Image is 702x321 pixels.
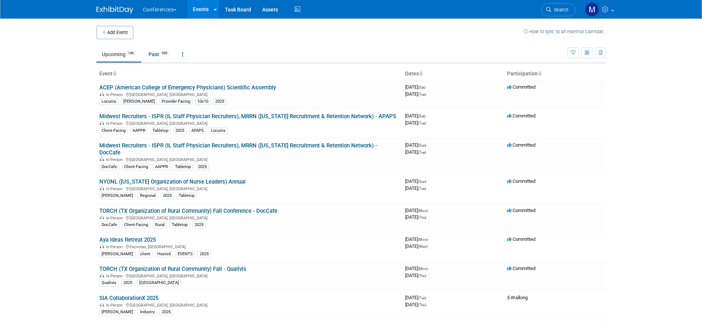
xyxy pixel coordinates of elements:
div: Client-Facing [122,222,150,228]
span: In-Person [106,92,125,97]
img: In-Person Event [100,274,104,277]
span: - [427,142,428,148]
span: [DATE] [405,208,430,213]
div: Locums [99,98,119,105]
a: Sort by Start Date [419,71,422,76]
a: Sort by Participation Type [538,71,541,76]
span: [DATE] [405,120,426,126]
img: In-Person Event [100,216,104,219]
span: [DATE] [405,243,428,249]
div: DocCafe [99,222,119,228]
div: [GEOGRAPHIC_DATA], [GEOGRAPHIC_DATA] [99,120,399,126]
th: Event [96,68,402,80]
span: (Wed) [418,245,428,249]
span: (Sat) [418,85,425,89]
a: Upcoming146 [96,47,141,61]
div: Tabletop [169,222,190,228]
a: Search [541,3,575,16]
div: [GEOGRAPHIC_DATA] [137,280,181,286]
span: (Sun) [418,143,426,147]
img: In-Person Event [100,157,104,161]
div: 2025 [192,222,206,228]
span: - [429,208,430,213]
div: Locums [209,127,228,134]
button: Add Event [96,26,133,39]
div: Tabletop [150,127,171,134]
div: Regional [138,192,158,199]
div: 2025 [161,192,174,199]
span: Search [551,7,568,13]
a: SIA CollaborationX 2025 [99,295,158,301]
div: [GEOGRAPHIC_DATA], [GEOGRAPHIC_DATA] [99,273,399,279]
span: (Mon) [418,238,428,242]
div: Hosted [155,251,173,257]
div: Qualivis [99,280,119,286]
div: Tabletop [177,192,197,199]
div: 10x10 [195,98,210,105]
span: In-Person [106,303,125,308]
div: Provider-Facing [160,98,192,105]
a: Midwest Recruiters - ISPR (IL Staff Physician Recruiters), MRRN ([US_STATE] Recruitment & Retenti... [99,142,377,156]
span: In-Person [106,216,125,221]
th: Dates [402,68,504,80]
div: Tabletop [173,164,193,170]
span: - [427,84,428,90]
div: 2025 [196,164,209,170]
span: - [427,178,428,184]
div: client [138,251,153,257]
div: APAPS [189,127,206,134]
a: How to sync to an external calendar... [524,29,606,34]
span: (Sun) [418,180,426,184]
a: ACEP (American College of Emergency Physicians) Scientific Assembly [99,84,276,91]
span: In-Person [106,187,125,191]
img: In-Person Event [100,245,104,248]
a: Midwest Recruiters - ISPR (IL Staff Physician Recruiters), MRRN ([US_STATE] Recruitment & Retenti... [99,113,396,120]
span: (Tue) [418,187,426,191]
span: Committed [507,208,535,213]
span: [DATE] [405,266,430,271]
span: (Thu) [418,215,426,219]
span: - [427,295,428,300]
div: DocCafe [99,164,119,170]
div: Client-Facing [122,164,150,170]
span: [DATE] [405,178,428,184]
span: [DATE] [405,113,428,119]
span: Committed [507,84,535,90]
div: AAPPR [130,127,148,134]
span: [DATE] [405,236,430,242]
span: In-Person [106,245,125,249]
span: In-Person [106,274,125,279]
span: [DATE] [405,295,428,300]
span: [DATE] [405,273,426,278]
div: [GEOGRAPHIC_DATA], [GEOGRAPHIC_DATA] [99,215,399,221]
div: [GEOGRAPHIC_DATA], [GEOGRAPHIC_DATA] [99,91,399,97]
span: In-Person [106,157,125,162]
span: [DATE] [405,214,426,220]
div: 2025 [173,127,186,134]
span: (Sat) [418,114,425,118]
div: 2025 [160,309,173,315]
div: EVENTS [175,251,195,257]
span: (Tue) [418,92,426,96]
span: (Tue) [418,150,426,154]
a: NYONL ([US_STATE] Organization of Nurse Leaders) Annual [99,178,246,185]
span: [DATE] [405,302,426,307]
a: TORCH (TX Organization of Rural Community) Fall - Qualivis [99,266,246,272]
th: Participation [504,68,606,80]
div: Client-Facing [99,127,128,134]
a: TORCH (TX Organization of Rural Community) Fall Conference - DocCafe [99,208,277,214]
span: (Mon) [418,267,428,271]
span: - [429,236,430,242]
div: [PERSON_NAME] [99,251,135,257]
span: [DATE] [405,91,426,97]
div: AAPPR [153,164,170,170]
span: (Tue) [418,296,426,300]
img: Marygrace LeGros [585,3,599,17]
span: Committed [507,178,535,184]
div: [PERSON_NAME] [121,98,157,105]
span: (Thu) [418,274,426,278]
span: In-Person [106,121,125,126]
span: (Mon) [418,209,428,213]
span: (Tue) [418,121,426,125]
img: In-Person Event [100,187,104,190]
